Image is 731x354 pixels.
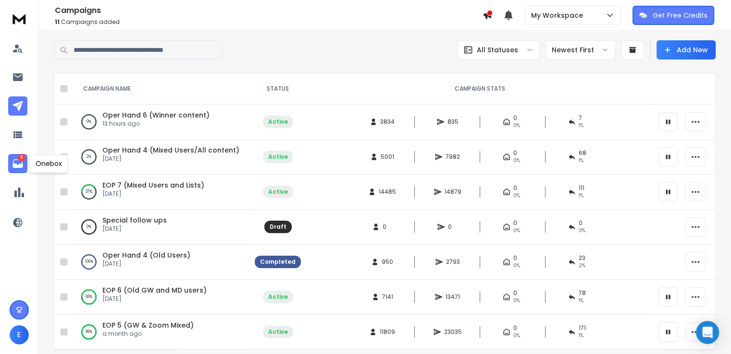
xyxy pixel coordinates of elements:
a: EOP 6 (Old GW and MD users) [102,285,207,295]
div: Onebox [29,154,68,173]
span: 3834 [380,118,395,126]
p: [DATE] [102,260,190,268]
div: Completed [260,258,296,266]
a: Oper Hand 4 (Old Users) [102,250,190,260]
span: 14485 [379,188,396,196]
a: EOP 5 (GW & Zoom Mixed) [102,320,194,330]
span: 1 % [579,192,583,200]
span: 171 [579,324,586,332]
span: 1 % [579,297,583,305]
span: 1 % [579,157,583,165]
span: 0 [383,223,392,231]
p: 13 hours ago [102,120,210,128]
span: 0 [448,223,458,231]
p: All Statuses [477,45,518,55]
span: 5001 [381,153,394,161]
span: 7 [579,114,582,122]
p: 37 % [86,187,92,197]
span: 7982 [446,153,460,161]
td: 99%EOP 5 (GW & Zoom Mixed)a month ago [72,315,249,350]
span: 23035 [444,328,462,336]
button: E [10,325,29,344]
span: 0% [513,122,520,130]
div: Draft [270,223,286,231]
p: Campaigns added [55,18,483,26]
p: [DATE] [102,190,204,198]
button: Add New [657,40,716,59]
span: 0% [513,332,520,340]
span: 0% [513,297,520,305]
th: CAMPAIGN NAME [72,73,249,105]
span: 0 [513,324,517,332]
div: Active [268,188,288,196]
span: 0% [513,227,520,235]
span: 0 [513,114,517,122]
p: 93 % [86,292,92,302]
p: Get Free Credits [653,11,707,20]
td: 0%Oper Hand 6 (Winner content)13 hours ago [72,105,249,140]
span: 7141 [382,293,393,301]
span: 0 [513,149,517,157]
td: 2%Oper Hand 4 (Mixed Users/All content)[DATE] [72,140,249,175]
div: Active [268,293,288,301]
span: 11 [55,18,60,26]
a: 5 [8,154,27,173]
span: 11809 [380,328,395,336]
span: 0 [579,219,582,227]
span: 0 [513,254,517,262]
span: 68 [579,149,586,157]
img: logo [10,10,29,27]
span: 13471 [446,293,460,301]
span: 0 [513,184,517,192]
td: 37%EOP 7 (Mixed Users and Lists)[DATE] [72,175,249,210]
p: 2 % [87,152,91,162]
th: STATUS [249,73,307,105]
p: 0 % [87,222,91,232]
span: 0% [513,157,520,165]
p: [DATE] [102,225,167,233]
span: 14879 [445,188,461,196]
a: Oper Hand 4 (Mixed Users/All content) [102,145,239,155]
div: Active [268,153,288,161]
div: Active [268,328,288,336]
p: [DATE] [102,155,239,163]
button: Newest First [545,40,615,59]
p: 100 % [85,257,93,267]
td: 93%EOP 6 (Old GW and MD users)[DATE] [72,280,249,315]
span: 23 [579,254,585,262]
span: 835 [447,118,458,126]
a: Oper Hand 6 (Winner content) [102,110,210,120]
td: 100%Oper Hand 4 (Old Users)[DATE] [72,245,249,280]
p: [DATE] [102,295,207,303]
p: 5 [18,154,25,162]
span: 2793 [446,258,460,266]
span: 950 [382,258,393,266]
span: 2 % [579,262,585,270]
span: 0% [579,227,585,235]
th: CAMPAIGN STATS [307,73,653,105]
span: 111 [579,184,584,192]
span: 0 [513,289,517,297]
span: 0% [513,262,520,270]
span: 0% [513,192,520,200]
p: 0 % [87,117,91,127]
h1: Campaigns [55,5,483,16]
p: a month ago [102,330,194,338]
p: My Workspace [531,11,587,20]
a: EOP 7 (Mixed Users and Lists) [102,180,204,190]
span: 78 [579,289,586,297]
div: Active [268,118,288,126]
button: Get Free Credits [632,6,714,25]
a: Special follow ups [102,215,167,225]
div: Open Intercom Messenger [696,321,719,344]
p: 99 % [86,327,92,337]
span: 1 % [579,122,583,130]
td: 0%Special follow ups[DATE] [72,210,249,245]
